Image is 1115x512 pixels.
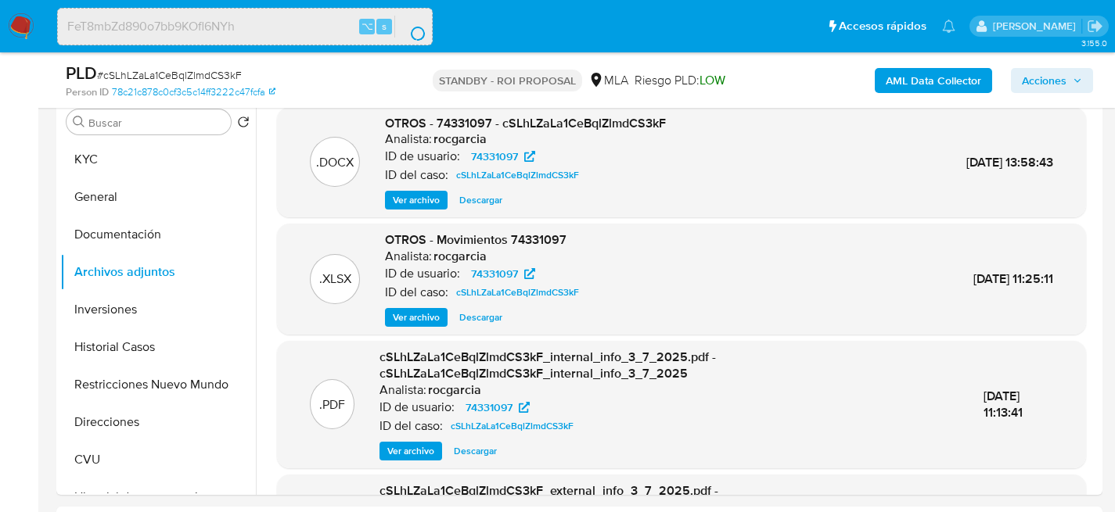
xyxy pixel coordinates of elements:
span: cSLhLZaLa1CeBqlZlmdCS3kF [456,283,579,302]
a: Notificaciones [942,20,955,33]
button: Descargar [451,191,510,209]
p: ID del caso: [385,167,448,183]
span: Ver archivo [393,192,440,208]
b: PLD [66,60,97,85]
p: .DOCX [316,154,354,171]
div: MLA [588,72,628,89]
button: General [60,178,256,216]
button: Ver archivo [379,442,442,460]
span: Acciones [1022,68,1066,93]
button: Descargar [446,442,505,460]
a: 74331097 [462,147,545,166]
button: Ver archivo [385,308,448,327]
a: cSLhLZaLa1CeBqlZlmdCS3kF [450,166,585,184]
button: search-icon [394,16,426,38]
p: ID de usuario: [379,399,455,415]
span: Ver archivo [387,443,434,459]
a: Salir [1087,18,1103,34]
p: .XLSX [319,270,351,288]
p: Analista: [379,382,426,398]
a: 74331097 [462,264,545,283]
span: s [382,19,387,34]
button: Archivos adjuntos [60,253,256,291]
span: Descargar [459,192,502,208]
button: Direcciones [60,403,256,441]
b: AML Data Collector [886,68,981,93]
span: cSLhLZaLa1CeBqlZlmdCS3kF_internal_info_3_7_2025.pdf - cSLhLZaLa1CeBqlZlmdCS3kF_internal_info_3_7_... [379,348,716,383]
span: cSLhLZaLa1CeBqlZlmdCS3kF [451,417,574,435]
input: Buscar usuario o caso... [58,16,432,37]
h6: rocgarcia [433,249,487,264]
p: STANDBY - ROI PROPOSAL [433,70,582,91]
span: 74331097 [471,147,518,166]
a: 74331097 [456,398,539,417]
button: Acciones [1011,68,1093,93]
a: cSLhLZaLa1CeBqlZlmdCS3kF [450,283,585,302]
p: facundo.marin@mercadolibre.com [993,19,1081,34]
p: ID de usuario: [385,266,460,281]
span: [DATE] 13:58:43 [966,153,1053,171]
button: Ver archivo [385,191,448,209]
span: Riesgo PLD: [635,72,725,89]
button: Descargar [451,308,510,327]
button: KYC [60,141,256,178]
button: AML Data Collector [875,68,992,93]
button: Buscar [73,116,85,128]
a: cSLhLZaLa1CeBqlZlmdCS3kF [444,417,580,435]
span: ⌥ [361,19,373,34]
span: # cSLhLZaLa1CeBqlZlmdCS3kF [97,67,242,83]
button: Documentación [60,216,256,253]
span: LOW [700,71,725,89]
span: 3.155.0 [1081,37,1107,49]
h6: rocgarcia [428,382,481,398]
span: OTROS - 74331097 - cSLhLZaLa1CeBqlZlmdCS3kF [385,114,666,132]
button: Restricciones Nuevo Mundo [60,366,256,403]
p: Analista: [385,131,432,147]
p: ID del caso: [379,418,443,434]
span: Descargar [454,443,497,459]
b: Person ID [66,85,109,99]
span: 74331097 [466,398,513,417]
span: cSLhLZaLa1CeBqlZlmdCS3kF [456,166,579,184]
button: Historial Casos [60,328,256,366]
p: .PDF [319,396,345,414]
span: 74331097 [471,264,518,283]
span: [DATE] 11:25:11 [973,270,1053,288]
a: 78c21c878c0cf3c5c14ff3222c47fcfa [112,85,275,99]
button: Inversiones [60,291,256,328]
span: Ver archivo [393,310,440,325]
span: [DATE] 11:13:41 [984,387,1023,422]
p: ID de usuario: [385,149,460,164]
p: ID del caso: [385,285,448,300]
button: CVU [60,441,256,478]
span: Accesos rápidos [839,18,926,34]
p: Analista: [385,249,432,264]
h6: rocgarcia [433,131,487,147]
input: Buscar [88,116,225,130]
span: OTROS - Movimientos 74331097 [385,231,566,249]
span: Descargar [459,310,502,325]
button: Volver al orden por defecto [237,116,250,133]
